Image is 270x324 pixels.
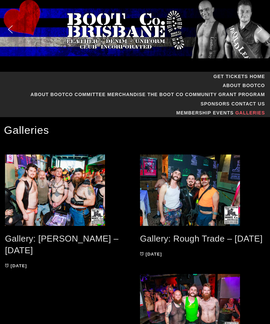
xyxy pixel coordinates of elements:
[213,74,248,79] a: GET TICKETS
[250,74,265,79] a: Home
[201,101,230,106] a: Sponsors
[107,92,146,97] a: Merchandise
[176,110,211,115] a: Membership
[31,92,73,97] a: About BootCo
[146,252,162,257] time: [DATE]
[223,83,265,88] a: About BootCo
[75,92,106,97] a: Committee
[140,234,263,244] a: Gallery: Rough Trade – [DATE]
[235,110,265,115] a: Galleries
[254,24,265,35] img: next arrow
[231,101,265,106] a: Contact Us
[147,92,265,97] a: The Boot Co Community Grant Program
[5,234,118,255] a: Gallery: [PERSON_NAME] – [DATE]
[5,263,27,268] a: [DATE]
[5,24,16,35] img: previous arrow
[11,263,27,268] time: [DATE]
[140,252,162,257] a: [DATE]
[4,123,266,137] h1: Galleries
[213,110,234,115] a: Events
